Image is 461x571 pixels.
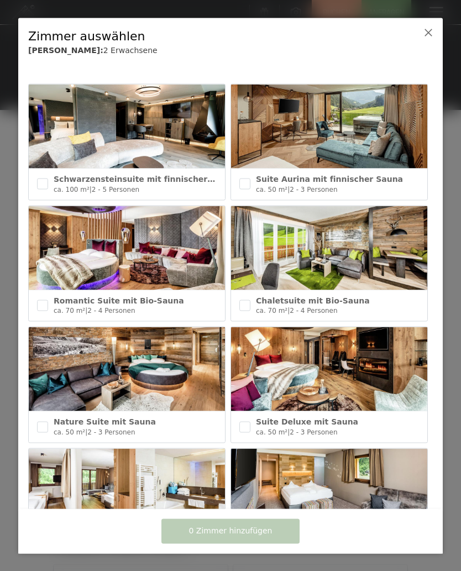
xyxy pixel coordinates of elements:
[287,185,290,193] span: |
[92,185,139,193] span: 2 - 5 Personen
[54,175,237,184] span: Schwarzensteinsuite mit finnischer Sauna
[29,85,225,169] img: Schwarzensteinsuite mit finnischer Sauna
[28,46,103,55] b: [PERSON_NAME]:
[290,428,337,436] span: 2 - 3 Personen
[287,428,290,436] span: |
[256,175,403,184] span: Suite Aurina mit finnischer Sauna
[54,417,156,426] span: Nature Suite mit Sauna
[256,296,370,305] span: Chaletsuite mit Bio-Sauna
[103,46,158,55] span: 2 Erwachsene
[256,428,287,436] span: ca. 50 m²
[256,185,287,193] span: ca. 50 m²
[29,327,225,411] img: Nature Suite mit Sauna
[54,296,184,305] span: Romantic Suite mit Bio-Sauna
[231,206,427,290] img: Chaletsuite mit Bio-Sauna
[54,185,90,193] span: ca. 100 m²
[256,417,358,426] span: Suite Deluxe mit Sauna
[256,307,287,315] span: ca. 70 m²
[87,307,135,315] span: 2 - 4 Personen
[28,28,399,45] div: Zimmer auswählen
[231,448,427,532] img: Alpin Studio
[231,327,427,411] img: Suite Deluxe mit Sauna
[29,206,225,290] img: Romantic Suite mit Bio-Sauna
[85,307,87,315] span: |
[87,428,135,436] span: 2 - 3 Personen
[54,307,85,315] span: ca. 70 m²
[290,307,337,315] span: 2 - 4 Personen
[54,428,85,436] span: ca. 50 m²
[231,85,427,169] img: Suite Aurina mit finnischer Sauna
[85,428,87,436] span: |
[290,185,337,193] span: 2 - 3 Personen
[90,185,92,193] span: |
[29,448,225,532] img: Family Suite
[287,307,290,315] span: |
